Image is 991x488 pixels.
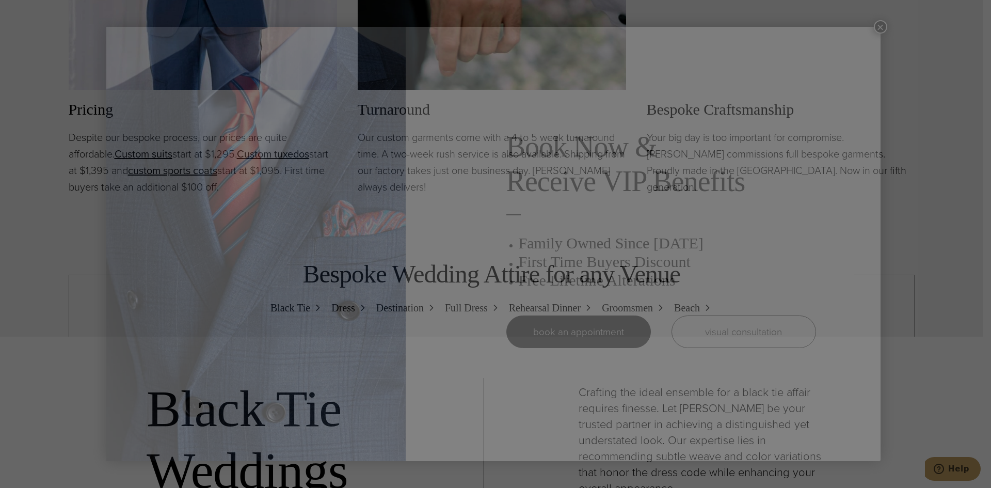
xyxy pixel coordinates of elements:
h3: Free Lifetime Alterations [519,271,816,290]
span: Help [23,7,44,17]
h2: Book Now & Receive VIP Benefits [506,130,816,199]
a: book an appointment [506,316,651,348]
h3: Family Owned Since [DATE] [519,234,816,253]
a: visual consultation [672,316,816,348]
h3: First Time Buyers Discount [519,253,816,271]
button: Close [874,20,887,34]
